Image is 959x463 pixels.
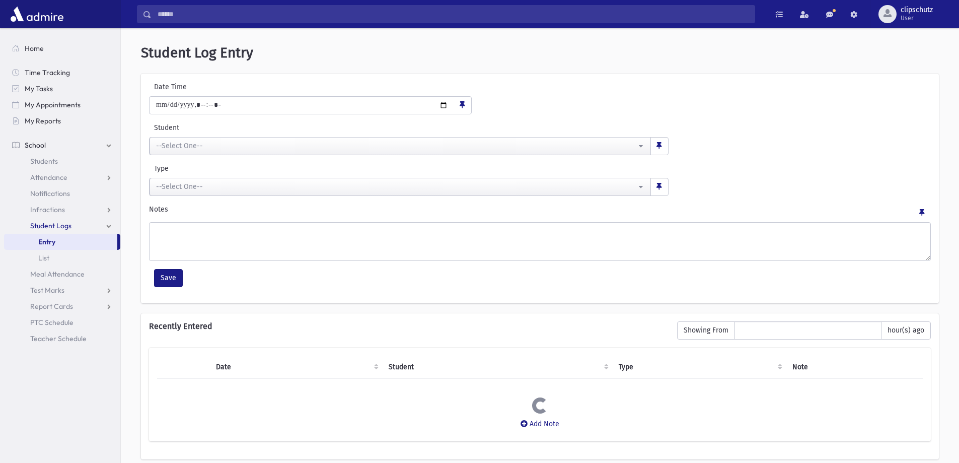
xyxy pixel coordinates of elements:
h6: Recently Entered [149,321,667,331]
button: --Select One-- [150,137,651,155]
a: Home [4,40,120,56]
a: My Tasks [4,81,120,97]
a: School [4,137,120,153]
label: Type [149,163,409,174]
span: My Reports [25,116,61,125]
th: Type [613,356,786,379]
a: Entry [4,234,117,250]
span: School [25,141,46,150]
span: Meal Attendance [30,270,85,279]
span: clipschutz [901,6,933,14]
span: Showing From [677,321,735,340]
label: Notes [149,204,168,218]
span: List [38,253,49,262]
a: Test Marks [4,282,120,298]
span: hour(s) ago [881,321,931,340]
input: Search [152,5,755,23]
span: Entry [38,237,55,246]
th: Note [786,356,923,379]
button: --Select One-- [150,178,651,196]
a: My Appointments [4,97,120,113]
a: Report Cards [4,298,120,314]
a: Attendance [4,169,120,185]
a: Notifications [4,185,120,202]
a: Time Tracking [4,64,120,81]
label: Student [149,122,495,133]
span: User [901,14,933,22]
button: Save [154,269,183,287]
a: PTC Schedule [4,314,120,330]
span: Test Marks [30,286,64,295]
button: Add Note [514,415,566,433]
label: Date Time [149,82,283,92]
span: My Appointments [25,100,81,109]
span: Time Tracking [25,68,70,77]
div: --Select One-- [156,181,636,192]
span: Home [25,44,44,53]
span: My Tasks [25,84,53,93]
a: Student Logs [4,218,120,234]
span: Teacher Schedule [30,334,87,343]
a: Meal Attendance [4,266,120,282]
a: Teacher Schedule [4,330,120,347]
div: --Select One-- [156,141,636,151]
span: Student Log Entry [141,44,253,61]
a: List [4,250,120,266]
span: Students [30,157,58,166]
span: Attendance [30,173,67,182]
span: Report Cards [30,302,73,311]
th: Date [210,356,383,379]
a: Students [4,153,120,169]
a: Infractions [4,202,120,218]
th: Student [383,356,613,379]
span: PTC Schedule [30,318,73,327]
img: AdmirePro [8,4,66,24]
a: My Reports [4,113,120,129]
span: Student Logs [30,221,71,230]
span: Notifications [30,189,70,198]
span: Infractions [30,205,65,214]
